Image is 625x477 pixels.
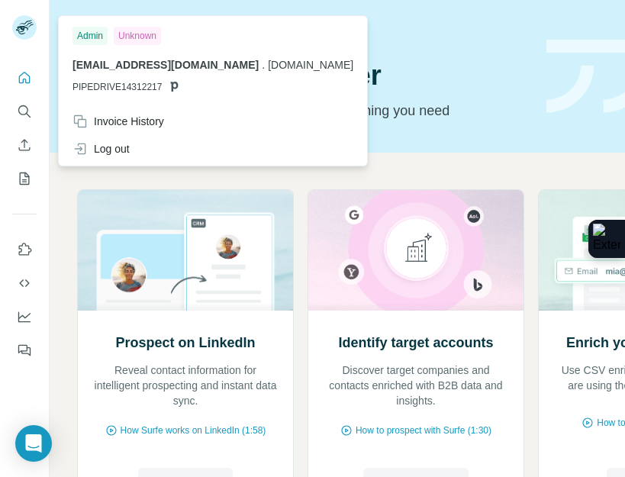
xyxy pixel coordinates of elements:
button: Quick start [12,64,37,92]
button: Dashboard [12,303,37,330]
img: Extension Icon [593,224,620,254]
div: Open Intercom Messenger [15,425,52,462]
img: Identify target accounts [308,190,524,311]
span: How Surfe works on LinkedIn (1:58) [121,424,266,437]
button: My lists [12,165,37,192]
div: Invoice History [72,114,164,129]
h2: Prospect on LinkedIn [115,332,255,353]
p: Discover target companies and contacts enriched with B2B data and insights. [324,363,508,408]
h2: Identify target accounts [338,332,493,353]
div: Log out [72,141,130,156]
button: Use Surfe on LinkedIn [12,236,37,263]
img: Prospect on LinkedIn [77,190,294,311]
span: PIPEDRIVE14312217 [72,80,162,94]
div: Admin [72,27,108,45]
span: [DOMAIN_NAME] [268,59,353,71]
div: Unknown [114,27,161,45]
button: Search [12,98,37,125]
p: Reveal contact information for intelligent prospecting and instant data sync. [93,363,278,408]
button: Enrich CSV [12,131,37,159]
span: How to prospect with Surfe (1:30) [356,424,491,437]
span: [EMAIL_ADDRESS][DOMAIN_NAME] [72,59,259,71]
button: Feedback [12,337,37,364]
span: . [262,59,265,71]
button: Use Surfe API [12,269,37,297]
